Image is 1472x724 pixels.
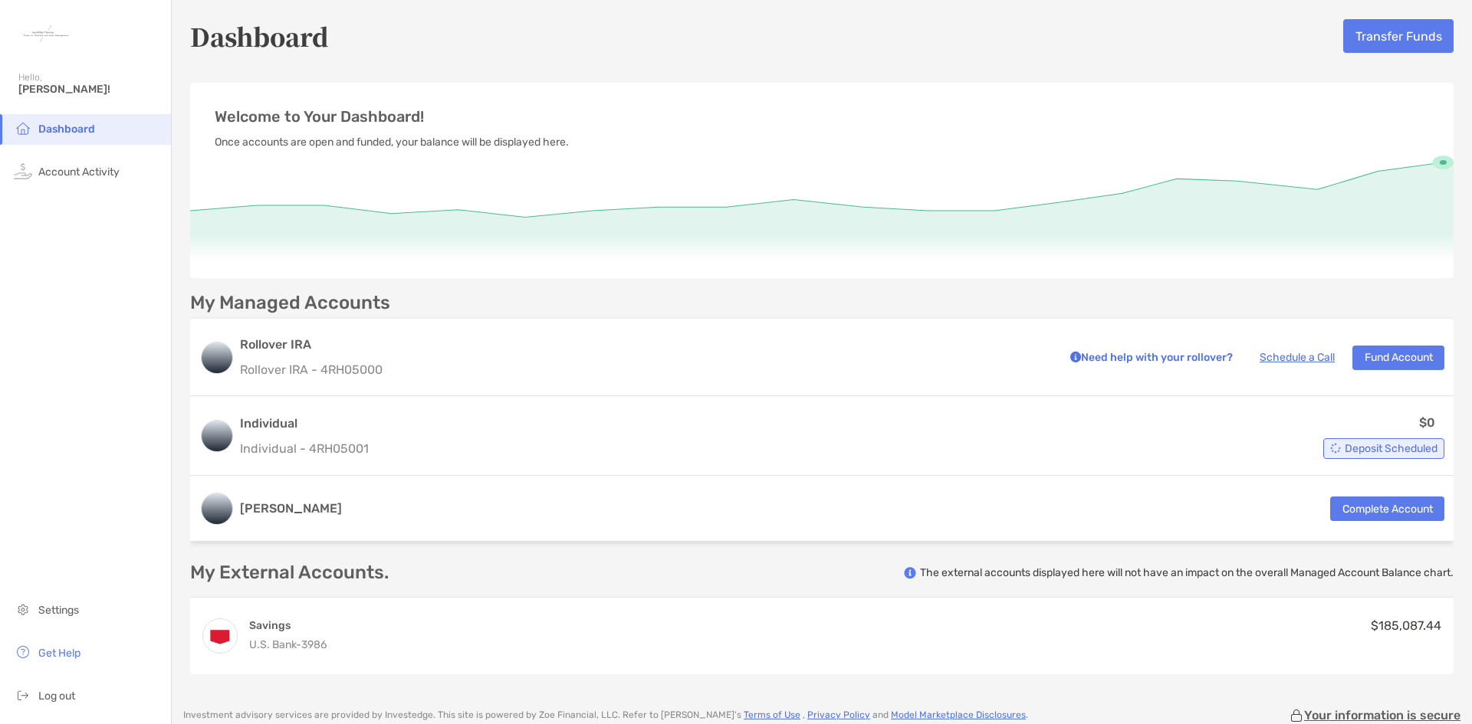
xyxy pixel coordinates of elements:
[1345,444,1437,453] span: Deposit Scheduled
[1260,351,1335,364] a: Schedule a Call
[14,600,32,618] img: settings icon
[203,619,237,653] img: Savings - 3986
[807,709,870,720] a: Privacy Policy
[240,414,369,433] h3: Individual
[202,493,232,524] img: logo account
[14,162,32,180] img: activity icon
[38,604,79,617] span: Settings
[38,165,120,179] span: Account Activity
[183,709,1028,721] p: Investment advisory services are provided by Investedge . This site is powered by Zoe Financial, ...
[1330,443,1341,454] img: Account Status icon
[240,500,342,518] h3: [PERSON_NAME]
[38,123,95,136] span: Dashboard
[190,293,390,313] p: My Managed Accounts
[215,107,1429,126] p: Welcome to Your Dashboard!
[1330,496,1444,521] button: Complete Account
[202,342,232,373] img: logo account
[249,638,301,651] span: U.S. Bank -
[240,360,1049,379] p: Rollover IRA - 4RH05000
[240,336,1049,354] h3: Rollover IRA
[240,439,369,458] p: Individual - 4RH05001
[38,647,80,660] span: Get Help
[14,119,32,137] img: household icon
[38,690,75,703] span: Log out
[1419,413,1435,432] p: $0
[190,18,329,54] h5: Dashboard
[14,643,32,661] img: get-help icon
[18,83,162,96] span: [PERSON_NAME]!
[1343,19,1454,53] button: Transfer Funds
[18,6,74,61] img: Zoe Logo
[891,709,1026,720] a: Model Marketplace Disclosures
[1371,618,1441,633] span: $185,087.44
[1304,708,1460,722] p: Your information is secure
[249,618,327,633] h4: Savings
[1066,348,1233,367] p: Need help with your rollover?
[301,638,327,651] span: 3986
[14,686,32,704] img: logout icon
[215,133,1429,152] p: Once accounts are open and funded, your balance will be displayed here.
[744,709,800,720] a: Terms of Use
[1352,346,1444,370] button: Fund Account
[920,565,1454,580] p: The external accounts displayed here will not have an impact on the overall Managed Account Balan...
[202,421,232,451] img: logo account
[190,563,389,582] p: My External Accounts.
[904,567,916,579] img: info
